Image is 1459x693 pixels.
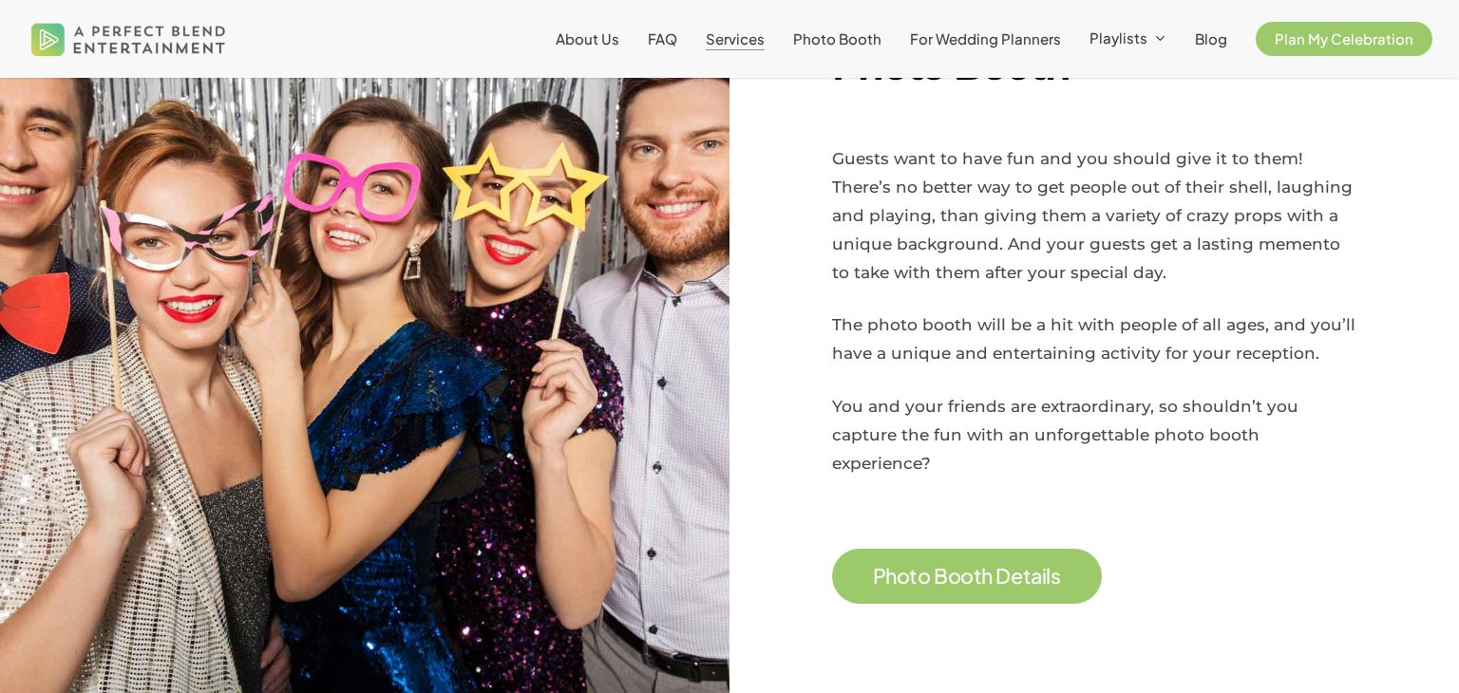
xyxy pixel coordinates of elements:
a: FAQ [648,31,677,47]
span: t [1023,566,1032,587]
span: o [960,566,974,587]
span: s [1051,566,1061,587]
span: D [995,566,1011,587]
a: Photo Booth [793,31,881,47]
a: About Us [556,31,619,47]
a: Blog [1195,31,1227,47]
span: The photo booth will be a hit with people of all ages, and you’ll have a unique and entertaining ... [832,315,1355,363]
span: About Us [556,29,619,47]
img: A Perfect Blend Entertainment [27,8,231,70]
span: l [1046,566,1051,587]
span: i [1042,566,1047,587]
span: FAQ [648,29,677,47]
span: t [909,566,918,587]
a: Playlists [1090,30,1166,47]
span: o [918,566,931,587]
span: Guests want to have fun and you should give it to them! There’s no better way to get people out o... [832,149,1353,282]
span: Plan My Celebration [1275,29,1413,47]
a: Services [706,31,765,47]
span: Playlists [1090,28,1147,47]
span: P [873,566,886,587]
span: You and your friends are extraordinary, so shouldn’t you capture the fun with an unforgettable ph... [832,397,1298,473]
span: t [974,566,982,587]
span: For Wedding Planners [910,29,1061,47]
a: Photo Booth Details [873,565,1061,588]
span: h [981,566,993,587]
span: e [1011,566,1023,587]
span: a [1031,566,1042,587]
span: o [948,566,961,587]
span: h [885,566,897,587]
span: Services [706,29,765,47]
a: Plan My Celebration [1256,31,1432,47]
span: Blog [1195,29,1227,47]
span: Photo Booth [793,29,881,47]
a: For Wedding Planners [910,31,1061,47]
span: o [897,566,910,587]
span: B [934,566,948,587]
